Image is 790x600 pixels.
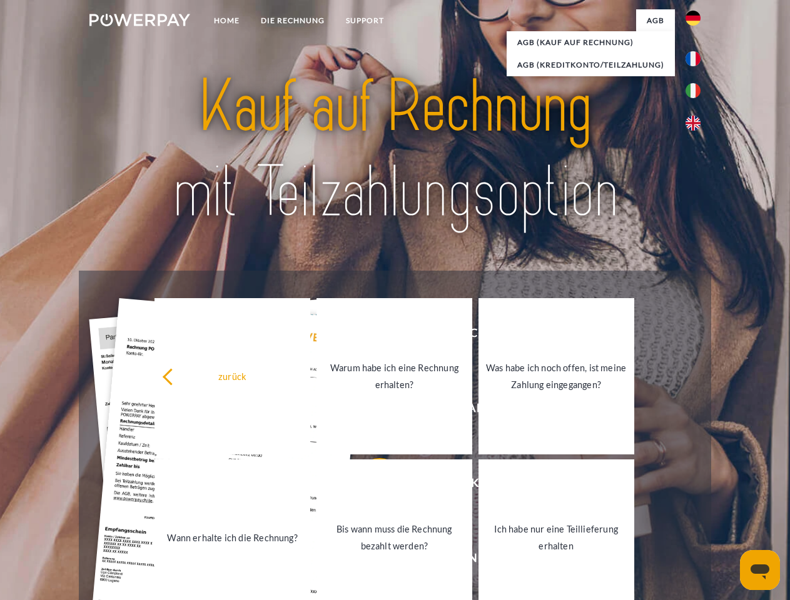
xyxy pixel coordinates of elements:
a: Home [203,9,250,32]
div: Was habe ich noch offen, ist meine Zahlung eingegangen? [486,359,627,393]
div: Warum habe ich eine Rechnung erhalten? [324,359,465,393]
iframe: Schaltfläche zum Öffnen des Messaging-Fensters [740,550,780,590]
a: AGB (Kreditkonto/Teilzahlung) [507,54,675,76]
img: title-powerpay_de.svg [119,60,671,239]
div: Wann erhalte ich die Rechnung? [162,529,303,546]
img: fr [686,51,701,66]
img: de [686,11,701,26]
a: SUPPORT [335,9,395,32]
a: DIE RECHNUNG [250,9,335,32]
img: en [686,116,701,131]
img: it [686,83,701,98]
a: agb [636,9,675,32]
img: logo-powerpay-white.svg [89,14,190,26]
div: Ich habe nur eine Teillieferung erhalten [486,521,627,554]
a: Was habe ich noch offen, ist meine Zahlung eingegangen? [479,298,634,454]
a: AGB (Kauf auf Rechnung) [507,31,675,54]
div: zurück [162,367,303,384]
div: Bis wann muss die Rechnung bezahlt werden? [324,521,465,554]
